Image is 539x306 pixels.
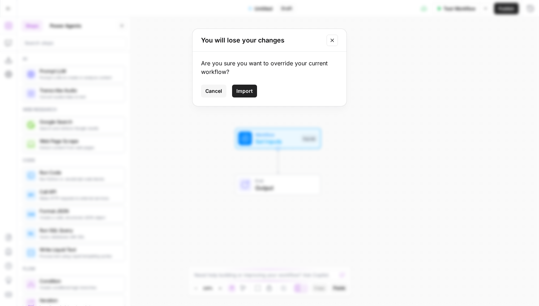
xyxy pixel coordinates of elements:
button: Import [232,85,257,97]
span: Cancel [205,87,222,95]
div: Are you sure you want to override your current workflow? [201,59,338,76]
span: Import [236,87,253,95]
button: Close modal [327,35,338,46]
h2: You will lose your changes [201,35,322,45]
button: Cancel [201,85,226,97]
